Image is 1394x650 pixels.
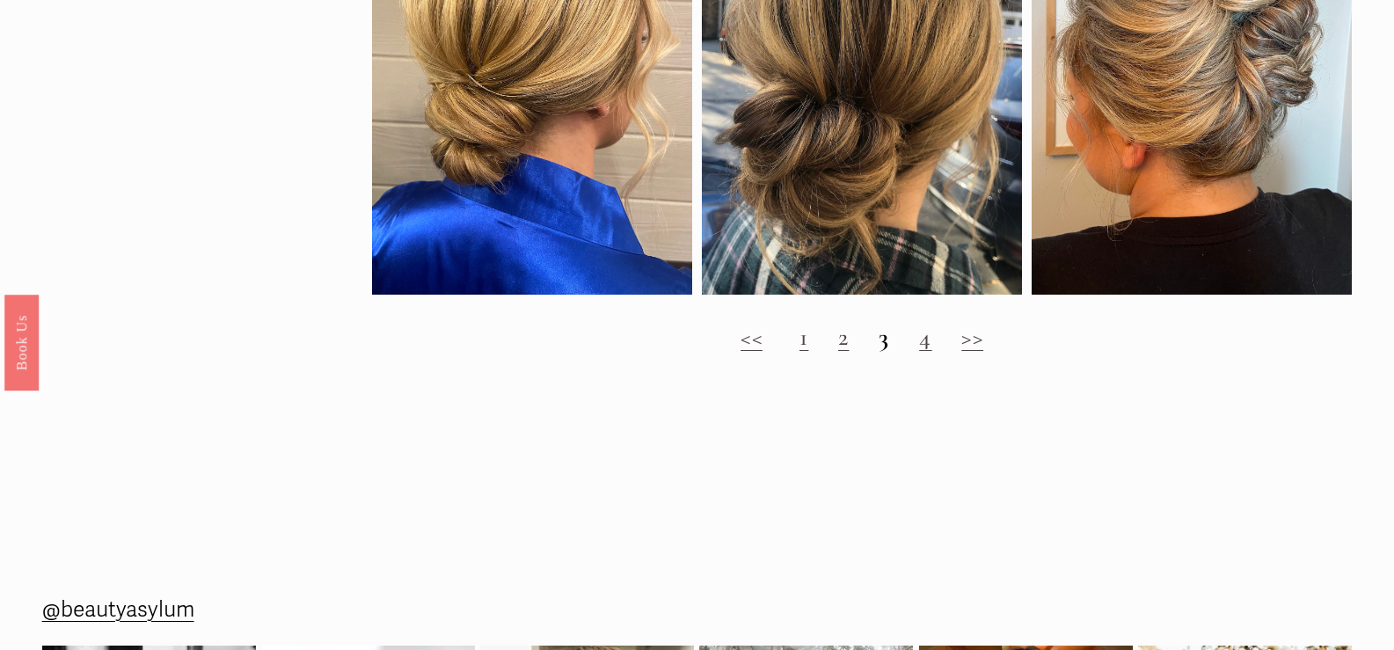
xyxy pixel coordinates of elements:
[42,590,194,629] a: @beautyasylum
[961,322,983,352] a: >>
[4,294,39,390] a: Book Us
[741,322,763,352] a: <<
[879,322,889,352] strong: 3
[799,322,808,352] a: 1
[838,322,849,352] a: 2
[919,322,931,352] a: 4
